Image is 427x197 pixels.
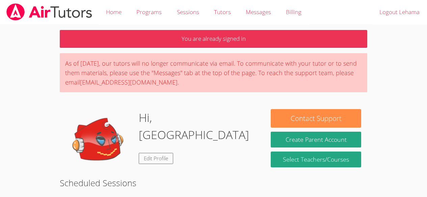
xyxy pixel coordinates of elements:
a: Select Teachers/Courses [271,152,361,167]
p: You are already signed in [60,30,367,48]
h1: Hi, [GEOGRAPHIC_DATA] [139,109,259,143]
button: Contact Support [271,109,361,128]
span: Messages [246,8,271,16]
img: default.png [66,109,133,176]
img: airtutors_banner-c4298cdbf04f3fff15de1276eac7730deb9818008684d7c2e4769d2f7ddbe033.png [6,3,93,21]
a: Edit Profile [139,153,173,164]
button: Create Parent Account [271,132,361,147]
div: As of [DATE], our tutors will no longer communicate via email. To communicate with your tutor or ... [60,53,367,92]
h2: Scheduled Sessions [60,176,367,189]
